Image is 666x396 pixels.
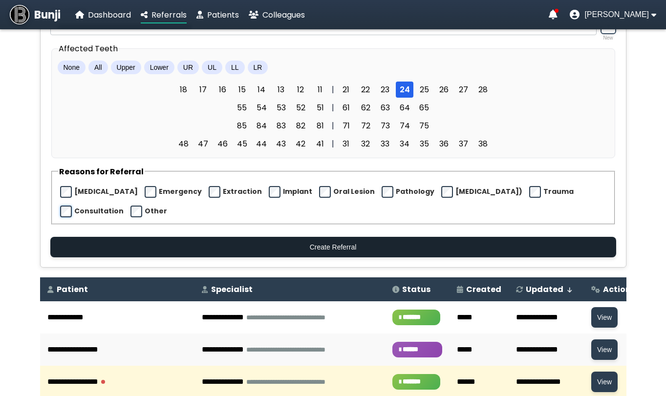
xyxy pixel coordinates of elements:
[253,100,270,116] span: 54
[40,277,194,301] th: Patient
[591,372,618,392] button: View
[233,82,251,98] span: 15
[194,136,212,152] span: 47
[10,5,61,24] a: Bunji
[253,136,270,152] span: 44
[329,102,337,114] div: |
[376,100,394,116] span: 63
[177,61,199,74] button: UR
[292,82,309,98] span: 12
[329,138,337,150] div: |
[292,100,309,116] span: 52
[174,82,192,98] span: 18
[75,9,131,21] a: Dashboard
[174,136,192,152] span: 48
[337,136,355,152] span: 31
[233,136,251,152] span: 45
[50,237,616,257] button: Create Referral
[376,118,394,134] span: 73
[474,82,492,98] span: 28
[253,118,270,134] span: 84
[454,136,472,152] span: 37
[337,118,355,134] span: 71
[58,42,119,55] legend: Affected Teeth
[292,118,309,134] span: 82
[58,61,86,74] button: None
[214,136,231,152] span: 46
[396,82,413,98] span: 24
[570,10,656,20] button: User menu
[253,82,270,98] span: 14
[435,136,452,152] span: 36
[311,82,329,98] span: 11
[223,187,262,197] label: Extraction
[225,61,245,74] button: LL
[311,136,329,152] span: 41
[584,10,649,19] span: [PERSON_NAME]
[74,206,124,216] label: Consultation
[435,82,452,98] span: 26
[194,277,385,301] th: Specialist
[455,187,522,197] label: [MEDICAL_DATA])
[272,82,290,98] span: 13
[58,166,145,178] legend: Reasons for Referral
[88,9,131,21] span: Dashboard
[584,277,643,301] th: Actions
[415,136,433,152] span: 35
[509,277,584,301] th: Updated
[450,277,509,301] th: Created
[207,9,239,21] span: Patients
[248,61,268,74] button: LR
[272,136,290,152] span: 43
[376,136,394,152] span: 33
[333,187,375,197] label: Oral Lesion
[272,100,290,116] span: 53
[283,187,312,197] label: Implant
[337,82,355,98] span: 21
[262,9,305,21] span: Colleagues
[233,118,251,134] span: 85
[396,136,413,152] span: 34
[214,82,231,98] span: 16
[396,118,413,134] span: 74
[357,82,374,98] span: 22
[151,9,187,21] span: Referrals
[415,100,433,116] span: 65
[357,100,374,116] span: 62
[591,307,618,328] button: View
[329,83,337,96] div: |
[357,118,374,134] span: 72
[396,100,413,116] span: 64
[337,100,355,116] span: 61
[145,206,167,216] label: Other
[144,61,174,74] button: Lower
[141,9,187,21] a: Referrals
[202,61,222,74] button: UL
[194,82,212,98] span: 17
[111,61,141,74] button: Upper
[74,187,138,197] label: [MEDICAL_DATA]
[311,118,329,134] span: 81
[543,187,574,197] label: Trauma
[249,9,305,21] a: Colleagues
[591,339,618,360] button: View
[415,82,433,98] span: 25
[454,82,472,98] span: 27
[233,100,251,116] span: 55
[34,7,61,23] span: Bunji
[396,187,434,197] label: Pathology
[292,136,309,152] span: 42
[159,187,202,197] label: Emergency
[10,5,29,24] img: Bunji Dental Referral Management
[357,136,374,152] span: 32
[474,136,492,152] span: 38
[549,10,558,20] a: Notifications
[385,277,450,301] th: Status
[311,100,329,116] span: 51
[196,9,239,21] a: Patients
[376,82,394,98] span: 23
[329,120,337,132] div: |
[88,61,108,74] button: All
[415,118,433,134] span: 75
[272,118,290,134] span: 83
